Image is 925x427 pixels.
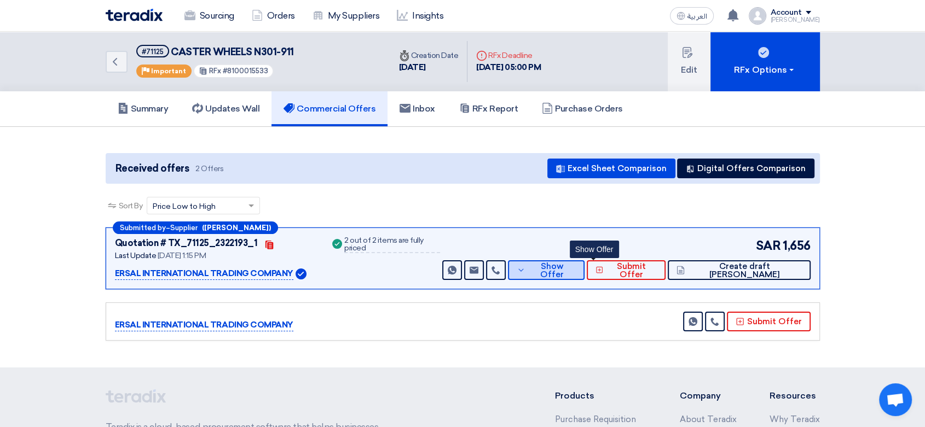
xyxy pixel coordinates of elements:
[195,163,223,174] span: 2 Offers
[202,224,271,231] b: ([PERSON_NAME])
[118,103,169,114] h5: Summary
[388,91,447,126] a: Inbox
[508,260,584,280] button: Show Offer
[151,67,186,75] span: Important
[271,91,388,126] a: Commercial Offers
[554,414,635,424] a: Purchase Requisition
[209,67,221,75] span: RFx
[153,201,216,212] span: Price Low to High
[542,103,623,114] h5: Purchase Orders
[223,67,268,75] span: #8100015533
[668,260,811,280] button: Create draft [PERSON_NAME]
[284,103,375,114] h5: Commercial Offers
[447,91,530,126] a: RFx Report
[180,91,271,126] a: Updates Wall
[879,383,912,416] a: Open chat
[106,9,163,21] img: Teradix logo
[587,260,666,280] button: Submit Offer
[115,319,293,332] p: ERSAL INTERNATIONAL TRADING COMPANY
[570,241,619,258] div: Show Offer
[606,262,656,279] span: Submit Offer
[243,4,304,28] a: Orders
[142,48,164,55] div: #71125
[176,4,243,28] a: Sourcing
[459,103,518,114] h5: RFx Report
[296,268,307,279] img: Verified Account
[106,91,181,126] a: Summary
[476,50,541,61] div: RFx Deadline
[710,32,820,91] button: RFx Options
[115,237,258,250] div: Quotation # TX_71125_2322193_1
[687,262,802,279] span: Create draft [PERSON_NAME]
[399,50,459,61] div: Creation Date
[530,91,635,126] a: Purchase Orders
[528,262,576,279] span: Show Offer
[554,389,647,402] li: Products
[170,224,198,231] span: Supplier
[115,267,293,280] p: ERSAL INTERNATIONAL TRADING COMPANY
[547,159,675,178] button: Excel Sheet Comparison
[476,61,541,74] div: [DATE] 05:00 PM
[687,13,707,20] span: العربية
[171,46,293,58] span: CASTER WHEELS N301-911
[749,7,766,25] img: profile_test.png
[120,224,166,231] span: Submitted by
[680,414,737,424] a: About Teradix
[668,32,710,91] button: Edit
[755,237,781,255] span: SAR
[192,103,259,114] h5: Updates Wall
[158,251,206,260] span: [DATE] 1:15 PM
[115,251,157,260] span: Last Update
[304,4,388,28] a: My Suppliers
[115,161,189,176] span: Received offers
[771,17,820,23] div: [PERSON_NAME]
[113,221,278,234] div: –
[388,4,452,28] a: Insights
[670,7,714,25] button: العربية
[400,103,435,114] h5: Inbox
[734,63,796,77] div: RFx Options
[727,312,811,331] button: Submit Offer
[770,389,820,402] li: Resources
[680,389,737,402] li: Company
[119,200,143,212] span: Sort By
[344,237,440,253] div: 2 out of 2 items are fully priced
[783,237,811,255] span: 1,656
[399,61,459,74] div: [DATE]
[677,159,814,178] button: Digital Offers Comparison
[136,45,294,59] h5: CASTER WHEELS N301-911
[770,414,820,424] a: Why Teradix
[771,8,802,17] div: Account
